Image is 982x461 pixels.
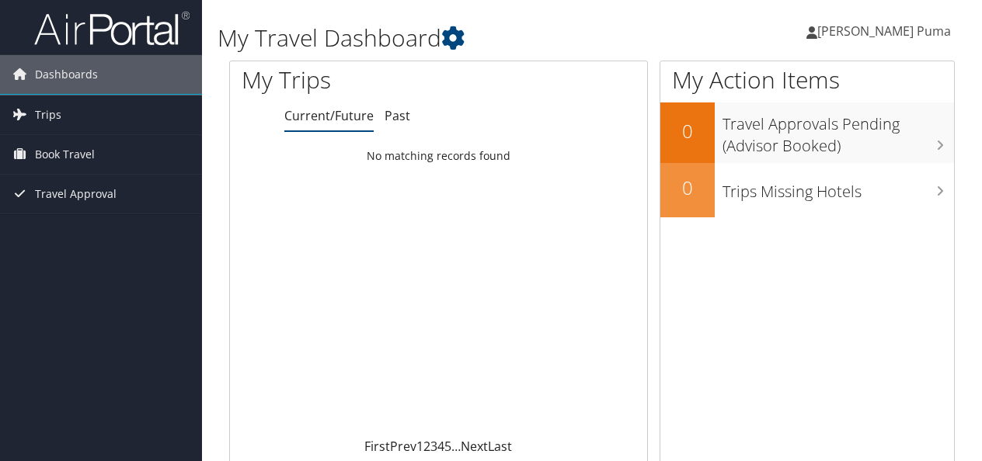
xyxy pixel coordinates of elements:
[242,64,461,96] h1: My Trips
[430,438,437,455] a: 3
[385,107,410,124] a: Past
[806,8,966,54] a: [PERSON_NAME] Puma
[660,163,954,217] a: 0Trips Missing Hotels
[660,64,954,96] h1: My Action Items
[218,22,717,54] h1: My Travel Dashboard
[230,142,647,170] td: No matching records found
[35,95,61,134] span: Trips
[35,55,98,94] span: Dashboards
[461,438,488,455] a: Next
[437,438,444,455] a: 4
[451,438,461,455] span: …
[488,438,512,455] a: Last
[423,438,430,455] a: 2
[723,106,954,157] h3: Travel Approvals Pending (Advisor Booked)
[416,438,423,455] a: 1
[390,438,416,455] a: Prev
[723,173,954,203] h3: Trips Missing Hotels
[35,135,95,174] span: Book Travel
[35,175,117,213] span: Travel Approval
[444,438,451,455] a: 5
[364,438,390,455] a: First
[660,175,715,201] h2: 0
[660,118,715,144] h2: 0
[284,107,374,124] a: Current/Future
[34,10,190,47] img: airportal-logo.png
[817,23,951,40] span: [PERSON_NAME] Puma
[660,102,954,162] a: 0Travel Approvals Pending (Advisor Booked)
